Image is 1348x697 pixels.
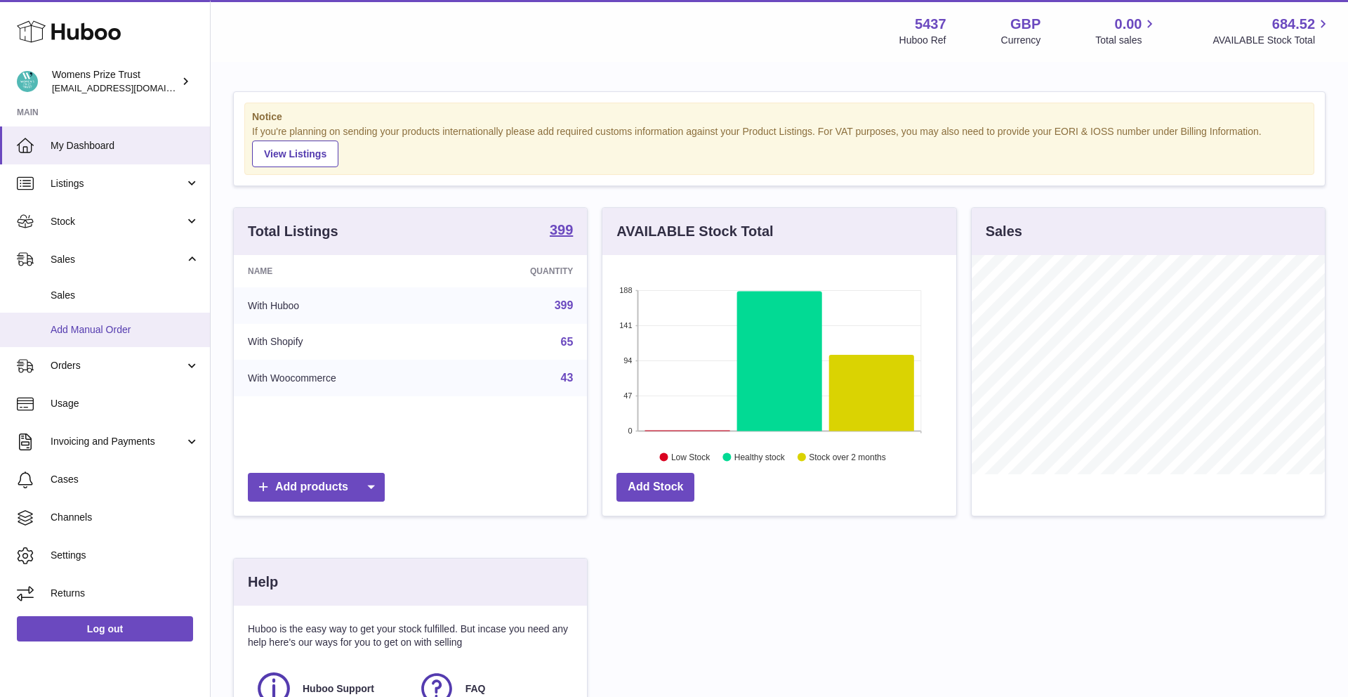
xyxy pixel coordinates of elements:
[51,397,199,410] span: Usage
[619,321,632,330] text: 141
[51,435,185,448] span: Invoicing and Payments
[555,299,574,311] a: 399
[734,452,786,462] text: Healthy stock
[252,141,338,167] a: View Listings
[624,391,633,400] text: 47
[453,255,587,287] th: Quantity
[51,215,185,228] span: Stock
[1010,15,1040,34] strong: GBP
[619,286,632,294] text: 188
[465,682,486,696] span: FAQ
[234,255,453,287] th: Name
[624,356,633,365] text: 94
[915,15,946,34] strong: 5437
[1095,15,1158,47] a: 0.00 Total sales
[52,82,206,93] span: [EMAIL_ADDRESS][DOMAIN_NAME]
[561,336,574,348] a: 65
[1001,34,1041,47] div: Currency
[234,287,453,324] td: With Huboo
[17,71,38,92] img: info@womensprizeforfiction.co.uk
[616,473,694,502] a: Add Stock
[986,222,1022,241] h3: Sales
[51,139,199,152] span: My Dashboard
[51,511,199,524] span: Channels
[51,177,185,190] span: Listings
[252,125,1307,167] div: If you're planning on sending your products internationally please add required customs informati...
[1212,34,1331,47] span: AVAILABLE Stock Total
[51,549,199,562] span: Settings
[550,223,573,237] strong: 399
[17,616,193,641] a: Log out
[248,573,278,592] h3: Help
[51,253,185,266] span: Sales
[51,289,199,302] span: Sales
[1095,34,1158,47] span: Total sales
[52,68,178,95] div: Womens Prize Trust
[234,360,453,396] td: With Woocommerce
[616,222,773,241] h3: AVAILABLE Stock Total
[550,223,573,240] a: 399
[51,587,199,600] span: Returns
[248,473,385,502] a: Add products
[1115,15,1142,34] span: 0.00
[628,426,633,435] text: 0
[303,682,374,696] span: Huboo Support
[252,110,1307,124] strong: Notice
[1272,15,1315,34] span: 684.52
[248,222,338,241] h3: Total Listings
[234,324,453,360] td: With Shopify
[671,452,711,462] text: Low Stock
[51,359,185,372] span: Orders
[51,323,199,337] span: Add Manual Order
[899,34,946,47] div: Huboo Ref
[248,623,573,649] p: Huboo is the easy way to get your stock fulfilled. But incase you need any help here's our ways f...
[561,372,574,384] a: 43
[1212,15,1331,47] a: 684.52 AVAILABLE Stock Total
[810,452,886,462] text: Stock over 2 months
[51,473,199,486] span: Cases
